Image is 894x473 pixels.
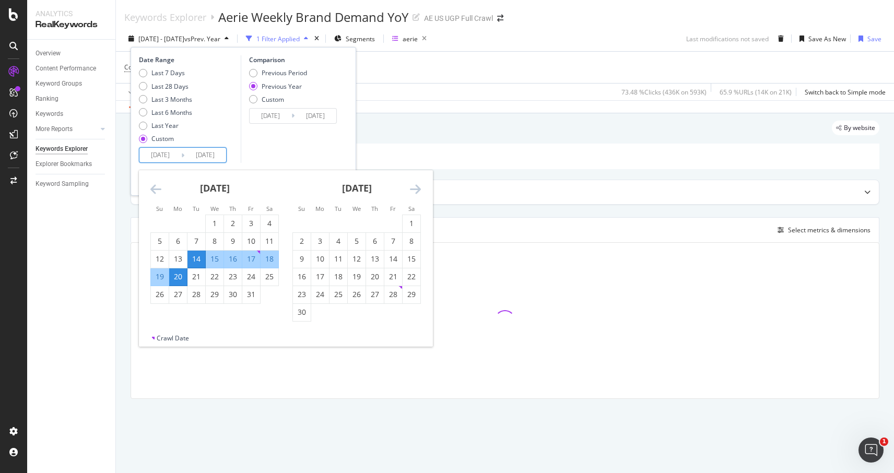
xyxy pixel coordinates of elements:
div: Move backward to switch to the previous month. [150,183,161,196]
small: Mo [173,205,182,212]
small: Su [298,205,305,212]
small: Sa [266,205,273,212]
div: Previous Year [249,82,307,91]
span: [DATE] - [DATE] [138,34,184,43]
div: 1 [403,218,420,229]
td: Selected. Wednesday, May 15, 2024 [206,250,224,268]
div: AE US UGP Full Crawl [424,13,493,23]
div: 22 [206,271,223,282]
td: Choose Thursday, May 30, 2024 as your check-in date. It’s available. [224,286,242,303]
div: 11 [330,254,347,264]
td: Choose Monday, June 10, 2024 as your check-in date. It’s available. [311,250,330,268]
td: Selected. Saturday, May 18, 2024 [261,250,279,268]
strong: [DATE] [200,182,230,194]
div: 26 [348,289,366,300]
strong: [DATE] [342,182,372,194]
div: Keyword Sampling [36,179,89,190]
div: 8 [206,236,223,246]
div: 17 [311,271,329,282]
div: Move forward to switch to the next month. [410,183,421,196]
div: 27 [366,289,384,300]
input: Start Date [250,109,291,123]
td: Choose Sunday, June 30, 2024 as your check-in date. It’s available. [293,303,311,321]
div: 15 [206,254,223,264]
div: Last Year [151,121,179,130]
div: Last 28 Days [151,82,189,91]
div: 14 [384,254,402,264]
input: End Date [295,109,336,123]
td: Choose Sunday, May 12, 2024 as your check-in date. It’s available. [151,250,169,268]
div: 13 [169,254,187,264]
td: Choose Sunday, May 26, 2024 as your check-in date. It’s available. [151,286,169,303]
div: 2 [293,236,311,246]
td: Choose Monday, June 17, 2024 as your check-in date. It’s available. [311,268,330,286]
td: Choose Friday, May 3, 2024 as your check-in date. It’s available. [242,215,261,232]
div: 73.48 % Clicks ( 436K on 593K ) [621,88,707,97]
div: 24 [311,289,329,300]
div: 29 [206,289,223,300]
td: Choose Thursday, May 9, 2024 as your check-in date. It’s available. [224,232,242,250]
td: Choose Tuesday, May 7, 2024 as your check-in date. It’s available. [187,232,206,250]
div: 27 [169,289,187,300]
div: 19 [348,271,366,282]
div: Content Performance [36,63,96,74]
small: Su [156,205,163,212]
td: Choose Sunday, June 2, 2024 as your check-in date. It’s available. [293,232,311,250]
button: Segments [330,30,379,47]
td: Choose Saturday, June 22, 2024 as your check-in date. It’s available. [403,268,421,286]
td: Choose Friday, June 7, 2024 as your check-in date. It’s available. [384,232,403,250]
a: Keywords [36,109,108,120]
span: By website [844,125,875,131]
small: Fr [248,205,254,212]
div: RealKeywords [36,19,107,31]
td: Choose Thursday, June 20, 2024 as your check-in date. It’s available. [366,268,384,286]
div: Custom [249,95,307,104]
a: Ranking [36,93,108,104]
div: 16 [224,254,242,264]
td: Selected. Friday, May 17, 2024 [242,250,261,268]
td: Choose Saturday, June 15, 2024 as your check-in date. It’s available. [403,250,421,268]
td: Choose Tuesday, June 11, 2024 as your check-in date. It’s available. [330,250,348,268]
div: 4 [330,236,347,246]
div: 31 [242,289,260,300]
div: Last 6 Months [139,108,192,117]
button: aerie [388,30,431,47]
div: 17 [242,254,260,264]
div: Select metrics & dimensions [788,226,871,234]
small: Tu [335,205,342,212]
div: 7 [187,236,205,246]
div: 23 [293,289,311,300]
button: [DATE] - [DATE]vsPrev. Year [124,30,233,47]
div: Last 7 Days [139,68,192,77]
td: Choose Wednesday, May 8, 2024 as your check-in date. It’s available. [206,232,224,250]
div: 2 [224,218,242,229]
div: 8 [403,236,420,246]
div: Comparison [249,55,340,64]
small: Tu [193,205,199,212]
td: Choose Tuesday, May 28, 2024 as your check-in date. It’s available. [187,286,206,303]
iframe: Intercom live chat [858,437,884,463]
small: Th [371,205,378,212]
a: Keywords Explorer [124,11,206,23]
div: 6 [366,236,384,246]
td: Choose Friday, June 14, 2024 as your check-in date. It’s available. [384,250,403,268]
div: 1 [206,218,223,229]
div: 10 [311,254,329,264]
td: Choose Saturday, June 1, 2024 as your check-in date. It’s available. [403,215,421,232]
div: 10 [242,236,260,246]
div: 25 [330,289,347,300]
a: Explorer Bookmarks [36,159,108,170]
div: 15 [403,254,420,264]
td: Choose Sunday, May 5, 2024 as your check-in date. It’s available. [151,232,169,250]
td: Choose Friday, May 31, 2024 as your check-in date. It’s available. [242,286,261,303]
button: Save [854,30,881,47]
td: Choose Friday, May 24, 2024 as your check-in date. It’s available. [242,268,261,286]
small: We [352,205,361,212]
div: 3 [311,236,329,246]
td: Choose Monday, June 3, 2024 as your check-in date. It’s available. [311,232,330,250]
div: 4 [261,218,278,229]
div: Custom [139,134,192,143]
button: Select metrics & dimensions [773,224,871,236]
div: 20 [169,271,187,282]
